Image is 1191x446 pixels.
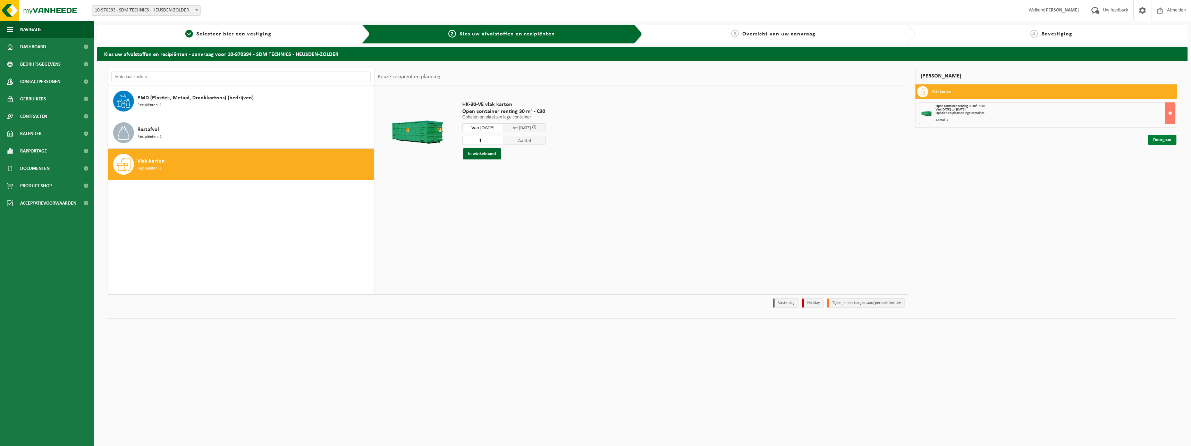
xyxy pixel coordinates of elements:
[185,30,193,38] span: 1
[97,47,1188,60] h2: Kies uw afvalstoffen en recipiënten - aanvraag voor 10-970394 - SDM TECHNICS - HEUSDEN-ZOLDER
[459,31,555,37] span: Kies uw afvalstoffen en recipiënten
[1044,8,1079,13] strong: [PERSON_NAME]
[731,30,739,38] span: 3
[802,298,823,308] li: Holiday
[936,111,1175,115] div: Ophalen en plaatsen lege container
[1041,31,1072,37] span: Bevestiging
[462,115,546,120] p: Ophalen en plaatsen lege container
[137,94,254,102] span: PMD (Plastiek, Metaal, Drankkartons) (bedrijven)
[463,148,501,159] button: In winkelmand
[108,85,374,117] button: PMD (Plastiek, Metaal, Drankkartons) (bedrijven) Recipiënten: 1
[20,38,46,56] span: Dashboard
[196,31,271,37] span: Selecteer hier een vestiging
[374,68,444,85] div: Keuze recipiënt en planning
[101,30,356,38] a: 1Selecteer hier een vestiging
[137,165,162,172] span: Recipiënten: 1
[20,90,46,108] span: Gebruikers
[504,136,546,145] span: Aantal
[20,195,76,212] span: Acceptatievoorwaarden
[462,108,546,115] span: Open container renting 30 m³ - C30
[513,126,531,130] span: tot [DATE]
[20,160,50,177] span: Documenten
[92,6,200,15] span: 10-970393 - SDM TECHNICS - HEUSDEN-ZOLDER
[111,72,371,82] input: Materiaal zoeken
[137,102,162,109] span: Recipiënten: 1
[20,125,42,142] span: Kalender
[20,177,52,195] span: Product Shop
[742,31,816,37] span: Overzicht van uw aanvraag
[827,298,905,308] li: Tijdelijk niet toegestaan/période limitée
[20,108,47,125] span: Contracten
[20,56,61,73] span: Bedrijfsgegevens
[137,134,162,140] span: Recipiënten: 1
[1148,135,1176,145] a: Doorgaan
[92,5,201,16] span: 10-970393 - SDM TECHNICS - HEUSDEN-ZOLDER
[936,104,985,108] span: Open container renting 30 m³ - C30
[108,117,374,149] button: Restafval Recipiënten: 1
[20,142,47,160] span: Rapportage
[773,298,799,308] li: Vaste dag
[137,157,165,165] span: Vlak karton
[936,118,1175,122] div: Aantal: 1
[462,101,546,108] span: HK-30-VE vlak karton
[932,86,951,97] h3: Vlak karton
[462,123,504,132] input: Selecteer datum
[20,21,42,38] span: Navigatie
[20,73,60,90] span: Contactpersonen
[1030,30,1038,38] span: 4
[108,149,374,180] button: Vlak karton Recipiënten: 1
[915,68,1177,84] div: [PERSON_NAME]
[936,108,965,111] strong: Van [DATE] tot [DATE]
[448,30,456,38] span: 2
[137,125,159,134] span: Restafval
